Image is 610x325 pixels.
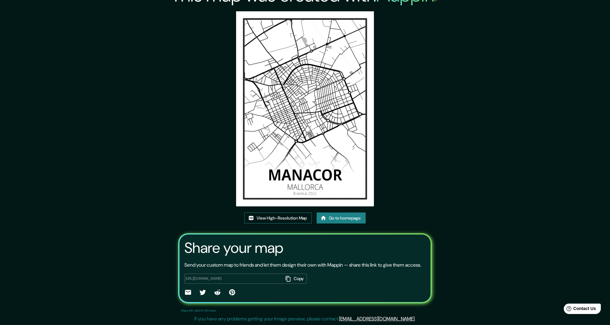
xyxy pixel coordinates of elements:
a: Go to homepage [317,212,366,224]
h3: Share your map [184,239,283,257]
img: created-map [236,11,374,206]
p: Maps link valid for 60 days. [181,308,217,313]
button: Copy [283,274,307,284]
p: If you have any problems getting your image preview, please contact . [194,315,416,323]
a: View High-Resolution Map [244,212,312,224]
p: Send your custom map to friends and let them design their own with Mappin — share this link to gi... [184,261,421,269]
iframe: Help widget launcher [555,301,603,318]
a: [EMAIL_ADDRESS][DOMAIN_NAME] [339,316,415,322]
